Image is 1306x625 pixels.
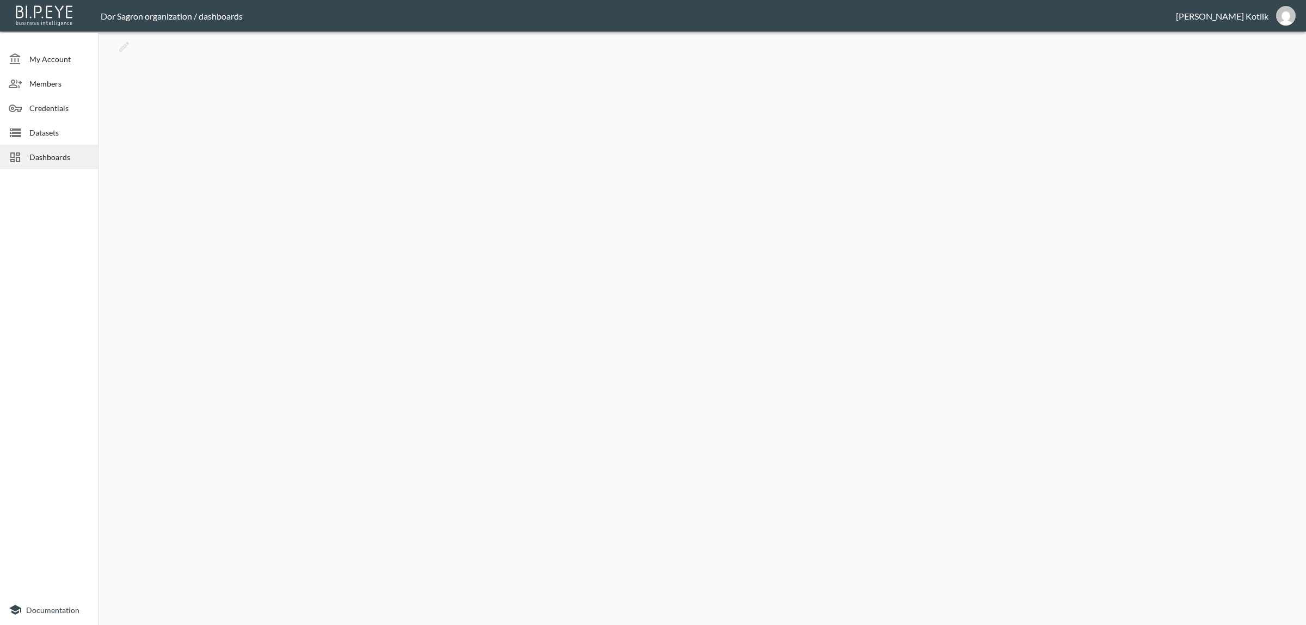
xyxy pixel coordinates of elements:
[26,605,79,615] span: Documentation
[29,151,89,163] span: Dashboards
[1176,11,1268,21] div: [PERSON_NAME] Kotlik
[29,53,89,65] span: My Account
[29,102,89,114] span: Credentials
[29,127,89,138] span: Datasets
[1268,3,1303,29] button: dinak@ibi.co.il
[118,40,131,53] svg: Edit
[101,11,1176,21] div: Dor Sagron organization / dashboards
[29,78,89,89] span: Members
[14,3,76,27] img: bipeye-logo
[1276,6,1296,26] img: 531933d148c321bd54990e2d729438bd
[9,603,89,616] a: Documentation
